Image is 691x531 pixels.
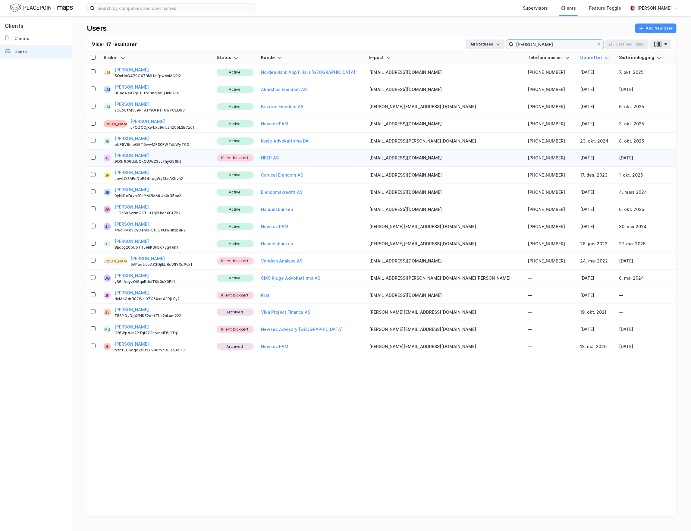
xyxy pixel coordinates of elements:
button: Handelsbanken [261,240,293,247]
div: dxMoGdrR82Whl97C5XxnX3RjLFy2 [115,297,209,301]
td: [EMAIL_ADDRESS][DOMAIN_NAME] [366,64,524,81]
button: [PERSON_NAME] [115,323,149,331]
td: [DATE] [576,98,615,115]
div: [PHONE_NUMBER] [528,240,573,247]
td: — [524,304,576,321]
button: Akershus Eiendom AS [261,86,307,93]
div: [PHONE_NUMBER] [528,154,573,162]
td: 3. okt. 2025 [615,115,668,133]
td: 12. mai 2020 [576,338,615,355]
div: JG [105,206,109,213]
div: JJ [105,223,109,230]
button: Newsec Advisory [GEOGRAPHIC_DATA] [261,326,343,333]
button: Vika Project Finance AS [261,309,310,316]
div: MJ [104,326,110,333]
div: BEqtgz0bU5TTJeIiKGFbc7yg4uh1 [115,245,209,250]
div: yS6aAdyzOiSquRdsiTKk0uX0Fll1 [115,279,209,284]
div: 5OcHcQ479CX7BMHaIfpwVsIACPI2 [115,74,209,78]
div: Kontrollprogram for chat [661,502,691,531]
td: [EMAIL_ADDRESS][DOMAIN_NAME] [366,115,524,133]
button: Veridian Analyse AS [261,257,303,265]
div: Kunde [261,55,362,61]
div: JG [105,275,109,282]
td: 17. des. 2023 [576,167,615,184]
div: Feature Toggle [589,5,621,12]
td: [EMAIL_ADDRESS][DOMAIN_NAME] [366,167,524,184]
div: [PERSON_NAME] [99,257,131,265]
td: [DATE] [576,81,615,98]
button: [PERSON_NAME] [115,306,149,313]
iframe: Chat Widget [661,502,691,531]
img: logo.f888ab2527a4732fd821a326f86c7f29.svg [10,3,73,13]
button: [PERSON_NAME] [115,83,149,91]
button: [PERSON_NAME] [115,221,149,228]
div: JR [105,171,109,179]
td: [EMAIL_ADDRESS][PERSON_NAME][DOMAIN_NAME] [366,133,524,150]
td: [DATE] [576,201,615,218]
div: [PHONE_NUMBER] [528,223,573,230]
td: — [524,338,576,355]
input: Search user by name, email or client [514,40,596,49]
div: Cf6WpdJn2PTqi373hNmalE6j0Tq1 [115,331,209,335]
div: [PHONE_NUMBER] [528,103,573,110]
td: [PERSON_NAME][EMAIL_ADDRESS][DOMAIN_NAME] [366,321,524,338]
div: [PHONE_NUMBER] [528,206,573,213]
td: [EMAIL_ADDRESS][DOMAIN_NAME] [366,149,524,167]
div: Status [217,55,254,61]
div: JJ [105,309,109,316]
button: Brauten Eiendom AS [261,103,303,110]
td: — [524,321,576,338]
div: JM [104,69,110,76]
td: 6. okt. 2025 [615,201,668,218]
td: 7. okt. 2025 [615,64,668,81]
td: [EMAIL_ADDRESS][DOMAIN_NAME] [366,81,524,98]
td: 1. okt. 2025 [615,167,668,184]
div: 4wgHMgvCyCeh6RCtLQXQwHh2paR2 [115,228,209,233]
div: Clients [561,5,576,12]
div: 9yNJ1oDrvnfCkYM2MMtUa0r35sc2 [115,193,209,198]
td: [DATE] [576,64,615,81]
div: Bruker [104,55,209,61]
div: JK [105,292,109,299]
div: 2CLpCtM5u9RTAzmUFPaF6wYCED93 [115,108,209,113]
td: [DATE] [615,149,668,167]
td: 24. mai 2022 [576,253,615,270]
button: [PERSON_NAME] [115,272,149,279]
td: 4. mars 2024 [615,184,668,201]
button: NREP AS [261,154,279,162]
div: LFQDCOjXwkXc9ulL2n205L2E7zo1 [130,125,209,130]
td: — [615,304,668,321]
div: JJ [105,240,109,247]
button: [PERSON_NAME] [115,238,149,245]
td: [DATE] [576,149,615,167]
td: [PERSON_NAME][EMAIL_ADDRESS][DOMAIN_NAME] [366,98,524,115]
div: JL [105,154,109,162]
td: [DATE] [615,338,668,355]
td: [EMAIL_ADDRESS][DOMAIN_NAME] [366,184,524,201]
button: All Statuses [466,39,505,49]
td: 8. okt. 2025 [615,133,668,150]
td: 27. mai 2025 [615,235,668,253]
button: [PERSON_NAME] [115,152,149,159]
button: Handelsbanken [261,206,293,213]
div: Telefonnummer [528,55,573,61]
td: [PERSON_NAME][EMAIL_ADDRESS][DOMAIN_NAME] [366,304,524,321]
button: [PERSON_NAME] [115,203,149,211]
td: [EMAIL_ADDRESS][PERSON_NAME][DOMAIN_NAME][PERSON_NAME] [366,270,524,287]
td: [DATE] [576,270,615,287]
div: 9OSr606ddLQkOJjWZSvLfhyQ56h2 [115,159,209,164]
div: Nzh13D6qqdZ9D2Y986m7D0DoJqH3 [115,348,209,353]
div: Z5SYGvDgXfNK52ehtTLc2nLam222 [115,313,209,318]
div: [PHONE_NUMBER] [528,171,573,179]
div: JH [105,343,109,350]
div: [PHONE_NUMBER] [528,189,573,196]
div: [PERSON_NAME] [637,5,672,12]
div: JM [104,86,110,93]
div: [PHONE_NUMBER] [528,86,573,93]
td: 30. mai 2024 [615,218,668,235]
div: Clients [14,35,29,42]
div: [PHONE_NUMBER] [528,69,573,76]
div: JB [105,137,109,145]
div: [PERSON_NAME] [99,120,131,127]
button: Newsec PAM [261,343,288,350]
